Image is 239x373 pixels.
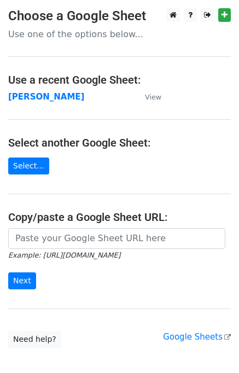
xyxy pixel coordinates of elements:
input: Next [8,272,36,289]
h4: Select another Google Sheet: [8,136,231,149]
p: Use one of the options below... [8,28,231,40]
a: View [134,92,161,102]
small: Example: [URL][DOMAIN_NAME] [8,251,120,259]
h4: Copy/paste a Google Sheet URL: [8,211,231,224]
h4: Use a recent Google Sheet: [8,73,231,86]
small: View [145,93,161,101]
a: [PERSON_NAME] [8,92,84,102]
a: Select... [8,158,49,174]
a: Google Sheets [163,332,231,342]
input: Paste your Google Sheet URL here [8,228,225,249]
h3: Choose a Google Sheet [8,8,231,24]
a: Need help? [8,331,61,348]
